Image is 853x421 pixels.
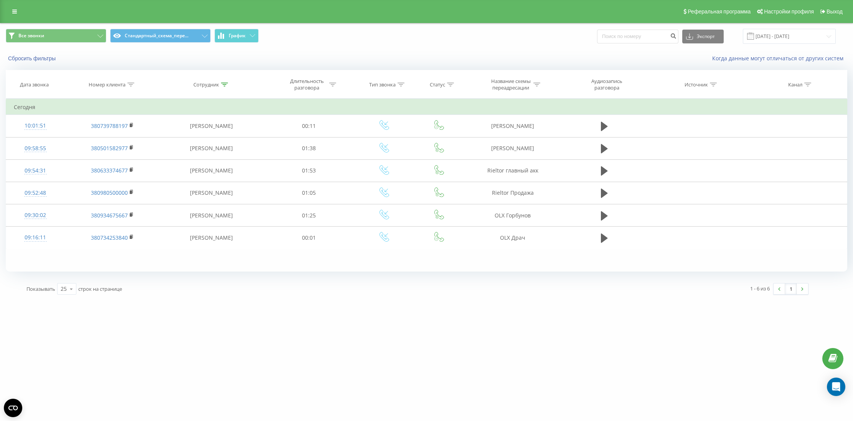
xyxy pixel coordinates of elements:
td: [PERSON_NAME] [465,115,561,137]
div: Источник [685,81,708,88]
div: Open Intercom Messenger [827,378,845,396]
td: 01:05 [263,182,355,204]
td: [PERSON_NAME] [160,227,263,249]
td: [PERSON_NAME] [160,182,263,204]
div: Канал [788,81,802,88]
a: 380734253840 [91,234,128,241]
td: 01:38 [263,137,355,159]
div: 09:16:11 [14,230,57,245]
div: Номер клиента [89,81,125,88]
td: [PERSON_NAME] [160,137,263,159]
td: [PERSON_NAME] [160,159,263,182]
span: Настройки профиля [764,8,814,15]
a: Когда данные могут отличаться от других систем [712,55,847,62]
div: Дата звонка [20,81,49,88]
div: 1 - 6 из 6 [750,285,770,292]
a: 380934675667 [91,212,128,219]
div: Тип звонка [369,81,396,88]
span: Все звонки [18,33,44,39]
a: 380980500000 [91,189,128,196]
td: Rieltor главный акк [465,159,561,182]
button: График [214,29,259,43]
span: строк на странице [78,285,122,292]
div: 10:01:51 [14,118,57,133]
td: 01:53 [263,159,355,182]
td: 01:25 [263,204,355,227]
div: 09:30:02 [14,208,57,223]
td: [PERSON_NAME] [160,204,263,227]
td: Сегодня [6,99,847,115]
button: Все звонки [6,29,106,43]
a: 380739788197 [91,122,128,129]
td: [PERSON_NAME] [160,115,263,137]
div: 09:54:31 [14,163,57,178]
div: Статус [430,81,445,88]
span: Показывать [26,285,55,292]
div: 09:58:55 [14,141,57,156]
div: 09:52:48 [14,186,57,201]
a: 380501582977 [91,144,128,152]
button: Open CMP widget [4,399,22,417]
button: Экспорт [682,30,724,43]
a: 1 [785,283,797,294]
div: Аудиозапись разговора [582,78,632,91]
span: График [229,33,246,38]
button: Сбросить фильтры [6,55,59,62]
div: 25 [61,285,67,293]
td: 00:11 [263,115,355,137]
span: Реферальная программа [688,8,751,15]
span: Выход [827,8,843,15]
td: OLX Драч [465,227,561,249]
input: Поиск по номеру [597,30,678,43]
div: Название схемы переадресации [490,78,531,91]
button: Стандартный_схема_пере... [110,29,211,43]
td: OLX Горбунов [465,204,561,227]
td: [PERSON_NAME] [465,137,561,159]
a: 380633374677 [91,167,128,174]
div: Сотрудник [193,81,219,88]
td: Rieltor Продажа [465,182,561,204]
div: Длительность разговора [286,78,327,91]
td: 00:01 [263,227,355,249]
